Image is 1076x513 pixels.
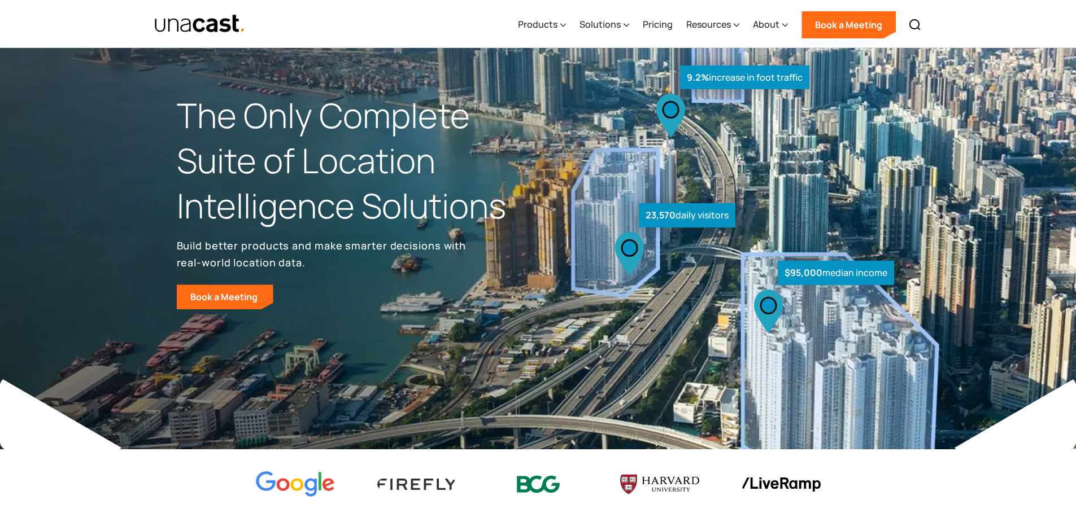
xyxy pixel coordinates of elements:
img: Google logo Color [256,471,335,498]
div: Products [518,17,557,31]
p: Build better products and make smarter decisions with real-world location data. [177,237,471,271]
img: liveramp logo [742,477,821,492]
div: Resources [686,2,739,48]
div: increase in foot traffic [680,65,809,90]
a: Pricing [643,2,673,48]
div: About [753,2,788,48]
a: home [154,14,246,34]
img: Firefly Advertising logo [377,479,456,489]
strong: 23,570 [646,209,676,221]
strong: $95,000 [785,266,822,279]
div: Products [518,2,566,48]
img: BCG logo [499,468,578,501]
h1: The Only Complete Suite of Location Intelligence Solutions [177,93,538,228]
div: Solutions [580,17,621,31]
div: median income [778,261,894,285]
img: Unacast text logo [154,14,246,34]
a: Book a Meeting [177,284,273,309]
div: daily visitors [639,203,735,227]
a: Book a Meeting [801,11,896,38]
div: Resources [686,17,731,31]
img: Harvard U logo [620,471,699,498]
strong: 9.2% [687,71,709,84]
div: About [753,17,779,31]
div: Solutions [580,2,629,48]
img: Search icon [908,18,922,32]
